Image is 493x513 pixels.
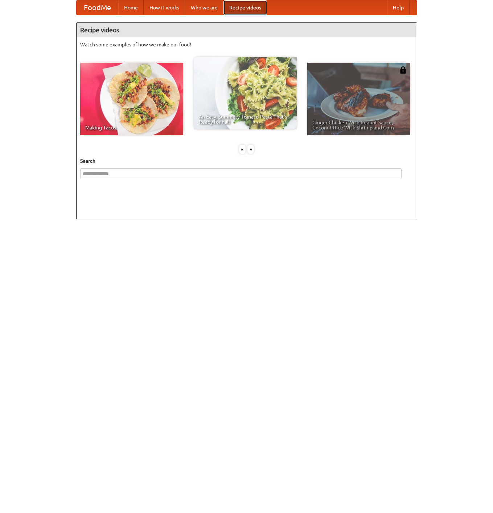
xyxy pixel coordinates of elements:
span: An Easy, Summery Tomato Pasta That's Ready for Fall [199,114,292,124]
a: Help [387,0,410,15]
a: Home [118,0,144,15]
a: FoodMe [77,0,118,15]
p: Watch some examples of how we make our food! [80,41,413,48]
a: Who we are [185,0,223,15]
h5: Search [80,157,413,165]
span: Making Tacos [85,125,178,130]
h4: Recipe videos [77,23,417,37]
a: How it works [144,0,185,15]
a: Recipe videos [223,0,267,15]
div: » [247,145,254,154]
div: « [239,145,246,154]
a: Making Tacos [80,63,183,135]
a: An Easy, Summery Tomato Pasta That's Ready for Fall [194,57,297,129]
img: 483408.png [399,66,407,74]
